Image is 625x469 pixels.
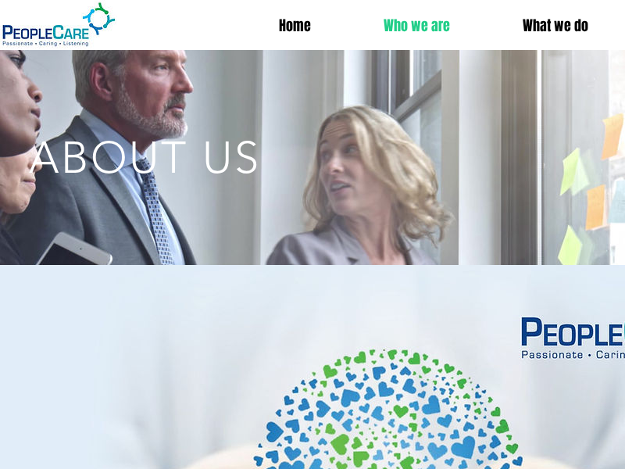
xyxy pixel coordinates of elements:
[376,16,458,37] p: Who we are
[347,16,486,37] a: Who we are
[242,16,347,37] a: Home
[29,131,260,184] span: ABOUT US
[271,16,319,37] p: Home
[486,16,625,37] a: What we do
[515,16,596,37] p: What we do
